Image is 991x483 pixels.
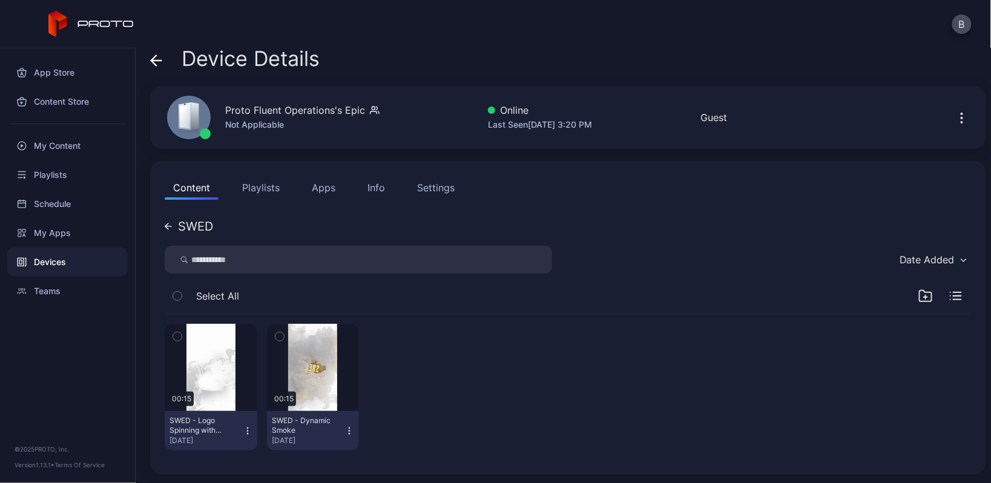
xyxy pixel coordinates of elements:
[367,180,385,195] div: Info
[225,117,380,132] div: Not Applicable
[488,103,592,117] div: Online
[701,110,728,125] div: Guest
[7,160,128,189] a: Playlists
[15,461,54,468] span: Version 1.13.1 •
[894,246,972,274] button: Date Added
[303,176,344,200] button: Apps
[170,436,243,445] div: [DATE]
[182,47,320,70] span: Device Details
[178,220,213,232] div: SWED
[417,180,455,195] div: Settings
[15,444,120,454] div: © 2025 PROTO, Inc.
[7,58,128,87] a: App Store
[7,87,128,116] a: Content Store
[7,131,128,160] a: My Content
[7,189,128,218] a: Schedule
[900,254,955,266] div: Date Added
[488,117,592,132] div: Last Seen [DATE] 3:20 PM
[170,416,236,435] div: SWED - Logo Spinning with Smoke
[272,436,345,445] div: [DATE]
[234,176,288,200] button: Playlists
[952,15,972,34] button: B
[7,218,128,248] a: My Apps
[7,277,128,306] a: Teams
[267,411,360,450] button: SWED - Dynamic Smoke[DATE]
[54,461,105,468] a: Terms Of Service
[196,289,239,303] span: Select All
[359,176,393,200] button: Info
[165,411,257,450] button: SWED - Logo Spinning with Smoke[DATE]
[272,416,338,435] div: SWED - Dynamic Smoke
[409,176,463,200] button: Settings
[225,103,365,117] div: Proto Fluent Operations's Epic
[165,176,219,200] button: Content
[7,248,128,277] a: Devices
